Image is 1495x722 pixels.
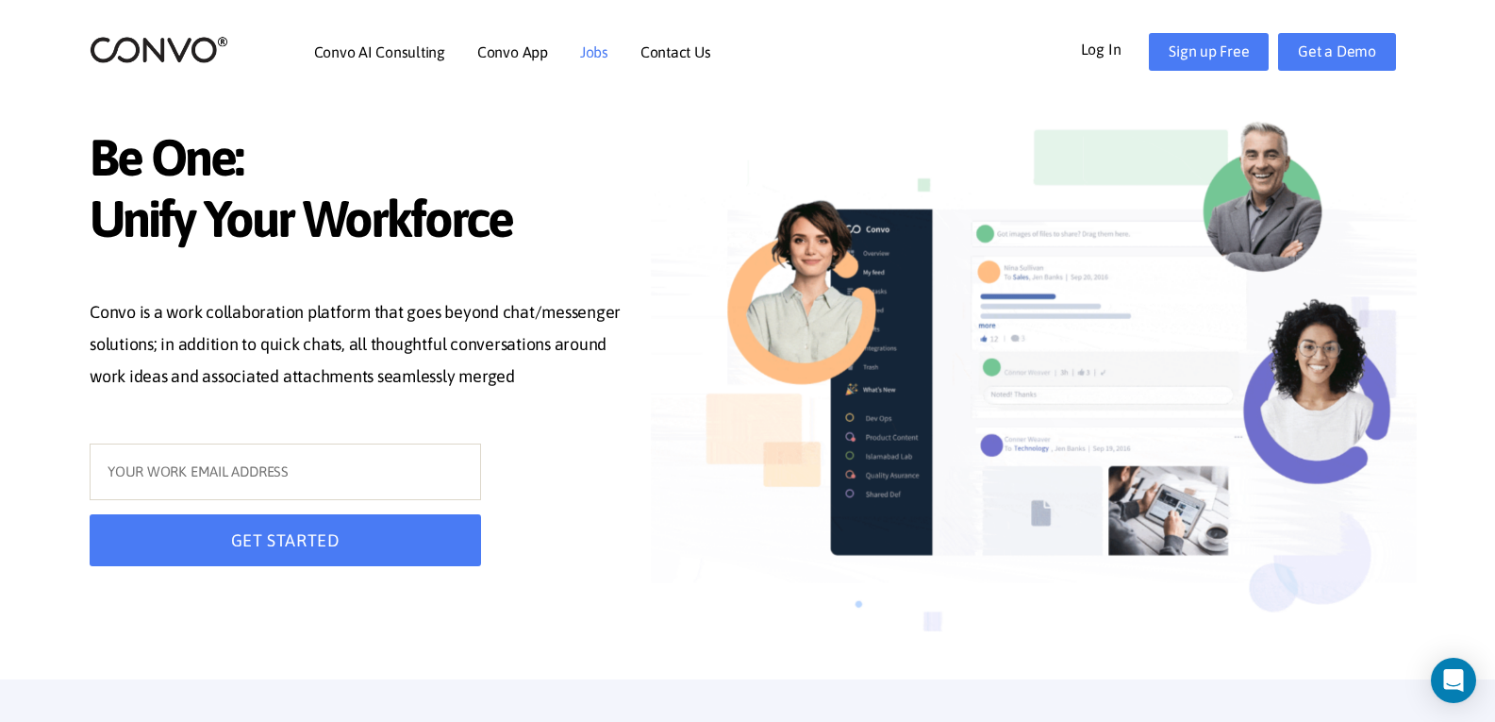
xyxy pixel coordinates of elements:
button: GET STARTED [90,514,481,566]
a: Convo AI Consulting [314,44,445,59]
input: YOUR WORK EMAIL ADDRESS [90,444,481,500]
a: Log In [1081,33,1150,63]
span: Unify Your Workforce [90,189,622,255]
p: Convo is a work collaboration platform that goes beyond chat/messenger solutions; in addition to ... [90,296,622,396]
a: Jobs [580,44,608,59]
a: Convo App [477,44,548,59]
span: Be One: [90,127,622,193]
img: logo_2.png [90,35,228,64]
div: Open Intercom Messenger [1431,658,1476,703]
img: image_not_found [651,96,1417,691]
a: Contact Us [640,44,711,59]
a: Get a Demo [1278,33,1396,71]
a: Sign up Free [1149,33,1269,71]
